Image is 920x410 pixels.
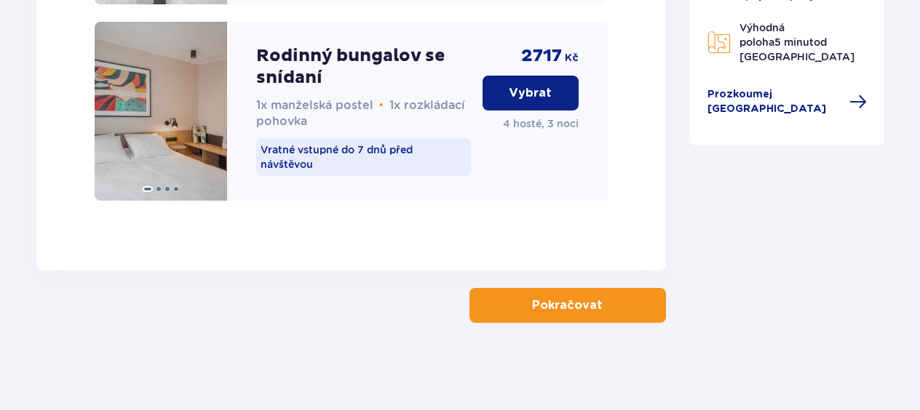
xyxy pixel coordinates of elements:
p: Vratné vstupné do 7 dnů před návštěvou [256,138,471,176]
img: Rodinný bungalov se snídaní [95,22,227,201]
button: Vybrat [483,76,579,110]
p: Rodinný bungalov se snídaní [256,45,471,89]
p: Pokračovat [532,297,603,313]
button: Pokračovat [469,288,666,323]
p: Vybrat [509,85,552,101]
a: Prozkoumej [GEOGRAPHIC_DATA] [707,87,868,116]
span: 5 minut [774,36,814,48]
span: Prozkoumej [GEOGRAPHIC_DATA] [707,87,841,116]
p: 4 hosté, 3 noci [503,116,579,131]
span: Výhodná poloha od [GEOGRAPHIC_DATA] [739,22,854,63]
img: Ikona mapy [707,31,731,54]
span: • [379,98,384,113]
span: 2717 [521,45,562,67]
span: Kč [565,51,579,65]
span: 1x manželská postel [256,98,373,112]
